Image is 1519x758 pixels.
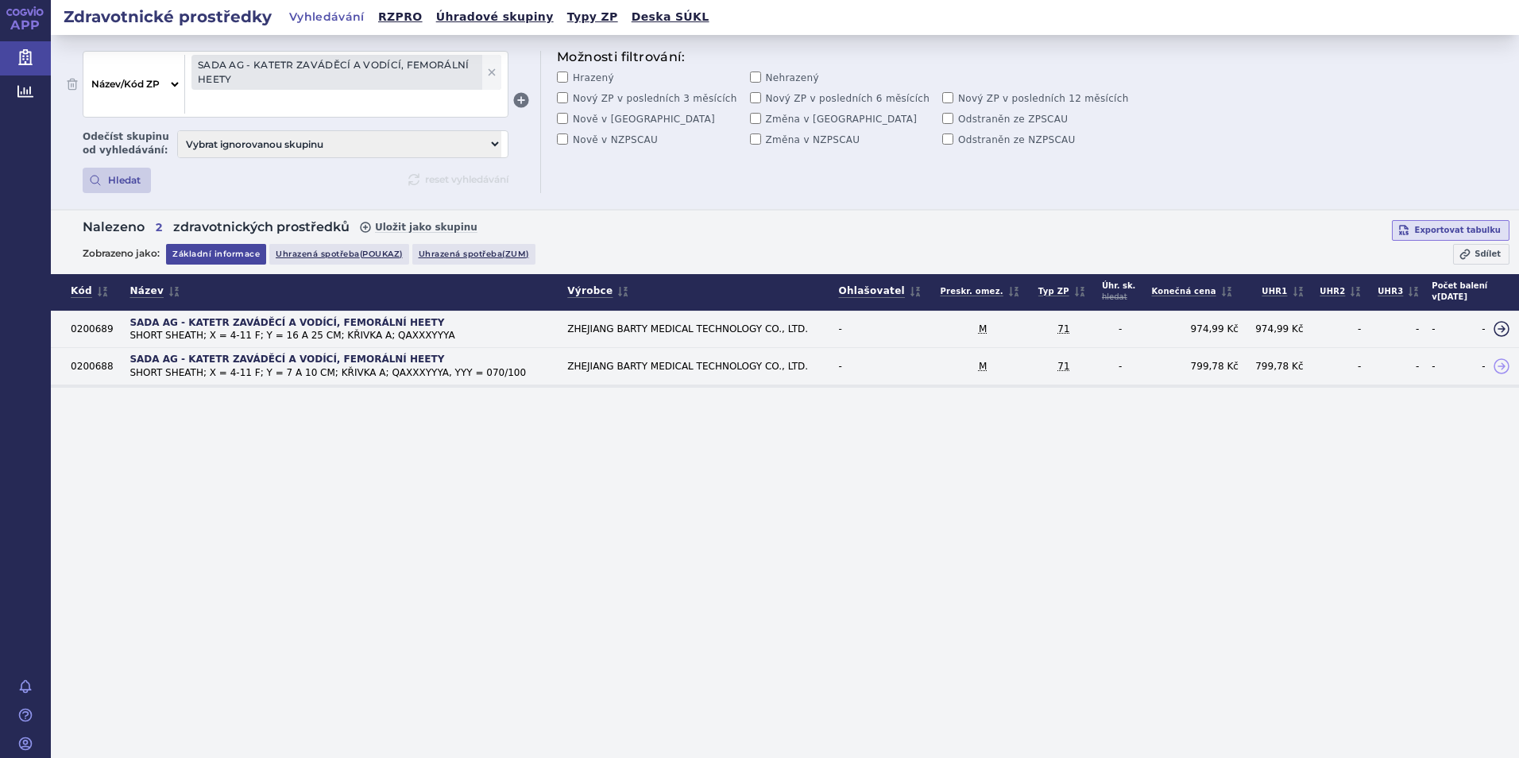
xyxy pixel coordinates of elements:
td: - [1425,311,1459,348]
a: Typ ZP [1038,283,1085,300]
span: Exportovat tabulku [1415,224,1501,237]
span: SADA AG - KATETR ZAVÁDĚCÍ A VODÍCÍ, FEMORÁLNÍ HEETY [191,55,501,90]
a: Vyhledávání [284,6,369,29]
label: Nový ZP v posledních 3 měsících [557,92,744,105]
label: Nový ZP v posledních 12 měsících [942,92,1129,105]
a: Typy ZP [562,6,623,28]
td: - [1096,348,1146,386]
td: - [1310,348,1368,386]
div: hledat [1102,292,1127,303]
a: Výrobce [567,281,628,301]
abbr: M [979,360,987,373]
td: - [832,348,933,386]
th: Úhr. sk. [1096,274,1146,311]
td: 0200689 [64,311,123,348]
label: Nehrazený [750,72,937,84]
strong: SADA AG - KATETR ZAVÁDĚCÍ A VODÍCÍ, FEMORÁLNÍ HEETY [129,354,444,365]
h2: Zdravotnické prostředky [51,6,284,28]
a: Kód [71,281,108,301]
td: - [1425,348,1459,386]
a: UHR3 [1378,283,1419,300]
td: 0200688 [64,348,123,386]
span: Odečíst skupinu od vyhledávání: [83,130,169,157]
h3: Možnosti filtrování: [557,51,1129,64]
abbr: M [979,323,987,336]
a: Název [129,281,180,301]
td: ZHEJIANG BARTY MEDICAL TECHNOLOGY CO., LTD. [561,311,832,348]
label: Odstraněn ze NZPSCAU [942,133,1129,146]
th: Počet balení v [DATE] [1425,274,1491,311]
p: Zobrazeno jako: [83,247,160,261]
span: 2 [148,217,170,238]
input: Nový ZP v posledních 3 měsících [557,92,568,103]
strong: SADA AG - KATETR ZAVÁDĚCÍ A VODÍCÍ, FEMORÁLNÍ HEETY [129,317,444,328]
a: Preskr. omez. [940,283,1018,300]
abbr: 71 [1057,360,1069,373]
input: Nový ZP v posledních 6 měsících [750,92,761,103]
a: Konečná cena [1151,283,1231,300]
label: Nově v [GEOGRAPHIC_DATA] [557,113,744,126]
label: Změna v [GEOGRAPHIC_DATA] [750,113,937,126]
a: RZPRO [373,6,427,28]
td: - [1310,311,1368,348]
button: Uložit jako skupinu [359,221,477,234]
button: Hledat [83,168,151,193]
td: - [1096,311,1146,348]
td: - [1459,311,1492,348]
input: Hrazený [557,72,568,83]
a: UHR1 [1262,283,1303,300]
a: UHR2 [1320,283,1361,300]
label: Hrazený [557,72,744,84]
input: Změna v [GEOGRAPHIC_DATA] [750,113,761,124]
label: Změna v NZPSCAU [750,133,937,146]
h2: Nalezeno zdravotnických prostředků [83,217,350,238]
td: 974,99 Kč [1145,311,1244,348]
input: Nově v [GEOGRAPHIC_DATA] [557,113,568,124]
td: ZHEJIANG BARTY MEDICAL TECHNOLOGY CO., LTD. [561,348,832,386]
td: 974,99 Kč [1245,311,1310,348]
td: - [832,311,933,348]
abbr: 71 [1057,323,1069,336]
a: Ohlašovatel [838,281,921,301]
a: Deska SÚKL [627,6,714,28]
span: Sdílet [1453,244,1509,265]
td: - [1367,311,1425,348]
a: Uhrazená spotřeba(poukaz) [269,244,409,265]
span: (zum) [502,249,529,259]
label: Nově v NZPSCAU [557,133,744,146]
input: Odstraněn ze ZPSCAU [942,113,953,124]
input: Odstraněn ze NZPSCAU [942,133,953,145]
a: Úhradové skupiny [431,6,559,28]
input: Nově v NZPSCAU [557,133,568,145]
span: SHORT SHEATH; X = 4-11 F; Y = 7 A 10 CM; KŘIVKA A; QAXXXYYYA, YYY = 070/100 [129,366,555,380]
td: - [1367,348,1425,386]
input: Změna v NZPSCAU [750,133,761,145]
input: Nehrazený [750,72,761,83]
label: Odstraněn ze ZPSCAU [942,113,1129,126]
span: SHORT SHEATH; X = 4-11 F; Y = 16 A 25 CM; KŘIVKA A; QAXXXYYYA [129,329,555,342]
a: Uhrazená spotřeba(zum) [412,244,535,265]
span: (poukaz) [360,249,403,259]
td: - [1459,348,1492,386]
label: Nový ZP v posledních 6 měsících [750,92,937,105]
input: Nový ZP v posledních 12 měsících [942,92,953,103]
td: 799,78 Kč [1245,348,1310,386]
td: 799,78 Kč [1145,348,1244,386]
